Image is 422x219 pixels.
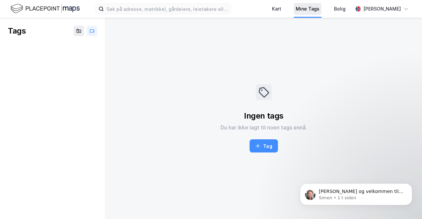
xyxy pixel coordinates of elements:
div: [PERSON_NAME] [363,5,401,13]
div: Tags [8,26,26,36]
div: Kart [272,5,281,13]
p: Message from Simen, sent 1 t siden [29,25,114,31]
div: Ingen tags [244,111,284,121]
button: Tag [250,139,278,152]
img: logo.f888ab2527a4732fd821a326f86c7f29.svg [11,3,80,14]
iframe: Intercom notifications melding [290,170,422,216]
div: Bolig [334,5,346,13]
div: Du har ikke lagt til noen tags ennå. [221,123,307,131]
div: Mine Tags [296,5,319,13]
span: [PERSON_NAME] og velkommen til Newsec Maps, Egil Om det er du lurer på så er det bare å ta kontak... [29,19,113,51]
input: Søk på adresse, matrikkel, gårdeiere, leietakere eller personer [104,4,230,14]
